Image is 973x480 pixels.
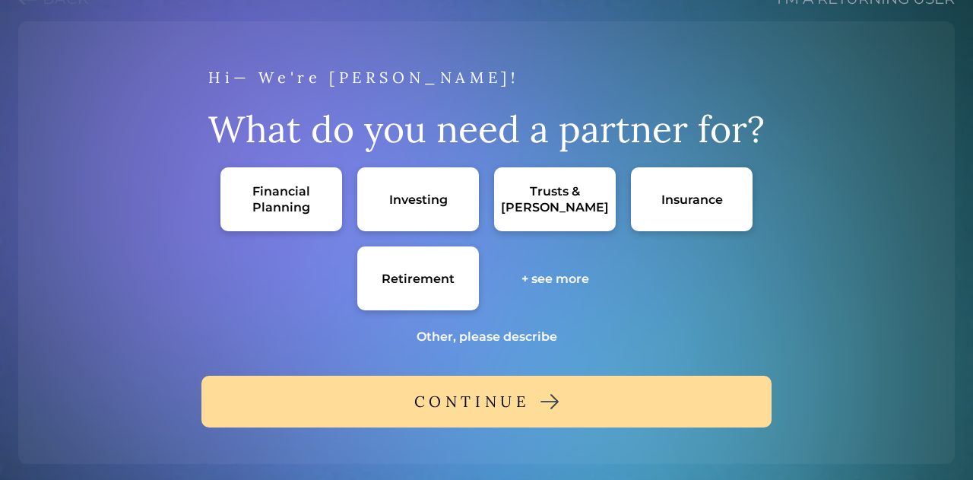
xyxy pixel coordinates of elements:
[661,192,723,208] div: Insurance
[236,183,327,215] div: Financial Planning
[382,271,455,287] div: Retirement
[417,329,557,345] div: Other, please describe
[521,271,589,287] div: + see more
[501,183,609,215] div: Trusts & [PERSON_NAME]
[208,64,765,91] div: Hi— We're [PERSON_NAME]!
[414,388,530,415] div: CONTINUE
[389,192,448,208] div: Investing
[201,376,772,428] button: CONTINUE
[208,106,765,152] div: What do you need a partner for?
